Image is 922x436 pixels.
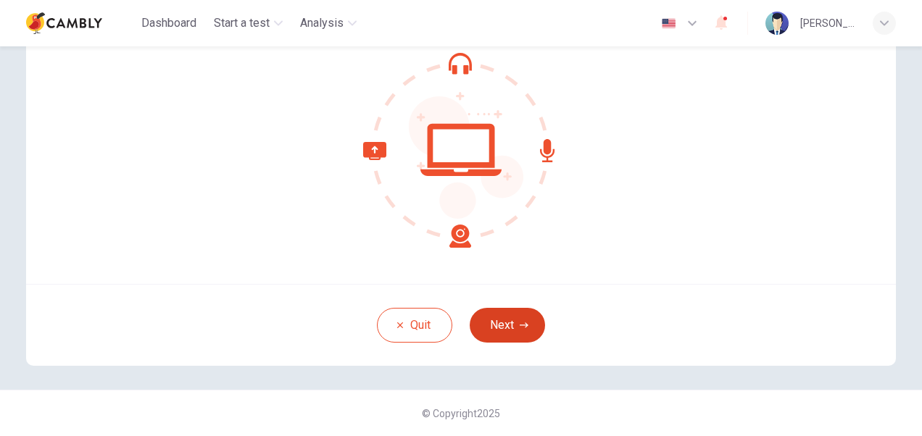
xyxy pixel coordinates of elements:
img: Cambly logo [26,9,102,38]
button: Start a test [208,10,288,36]
button: Dashboard [136,10,202,36]
div: [PERSON_NAME] [800,14,855,32]
span: Analysis [300,14,344,32]
button: Next [470,308,545,343]
button: Analysis [294,10,362,36]
button: Quit [377,308,452,343]
img: Profile picture [765,12,789,35]
a: Cambly logo [26,9,136,38]
span: Dashboard [141,14,196,32]
img: en [660,18,678,29]
span: Start a test [214,14,270,32]
span: © Copyright 2025 [422,408,500,419]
